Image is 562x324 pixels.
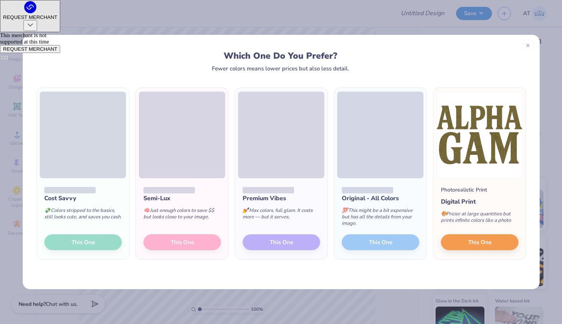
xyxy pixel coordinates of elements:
div: Premium Vibes [243,194,320,203]
div: Digital Print [441,197,518,206]
div: Fewer colors means lower prices but also less detail. [212,65,349,72]
span: 💸 [44,207,50,214]
span: 🎨 [441,210,447,217]
span: 💯 [342,207,348,214]
div: Original - All Colors [342,194,419,203]
span: 🧠 [143,207,149,214]
div: Photorealistic Print [441,186,487,194]
div: Just enough colors to save $$ but looks close to your image. [143,203,221,228]
div: This might be a bit expensive but has all the details from your image. [342,203,419,234]
div: Max colors, full glam. It costs more — but it serves. [243,203,320,228]
span: This One [468,238,491,247]
button: This One [441,234,518,250]
div: Colors stripped to the basics, still looks cute, and saves you cash. [44,203,122,228]
div: Semi-Lux [143,194,221,203]
span: 💅 [243,207,249,214]
div: Pricier at large quantities but prints infinite colors like a photo [441,206,518,231]
img: Photorealistic preview [436,92,523,178]
div: Cost Savvy [44,194,122,203]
